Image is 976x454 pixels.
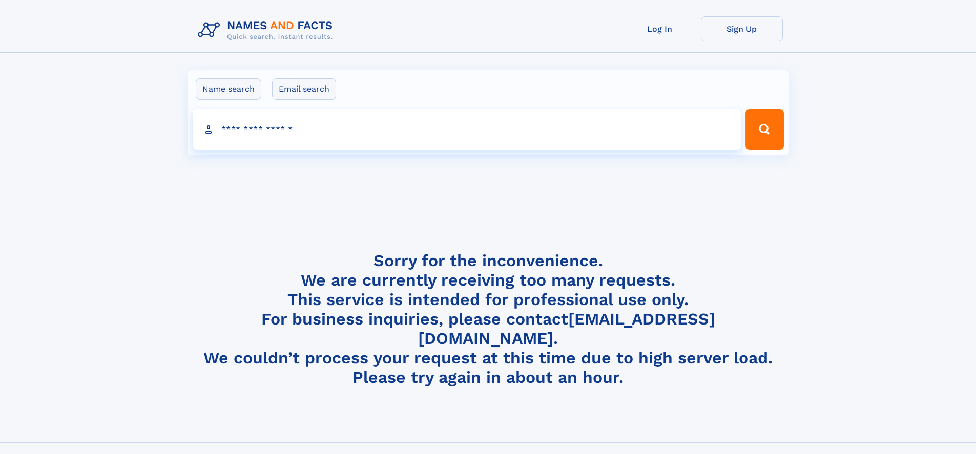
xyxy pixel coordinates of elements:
[701,16,783,41] a: Sign Up
[272,78,336,100] label: Email search
[194,16,341,44] img: Logo Names and Facts
[196,78,261,100] label: Name search
[619,16,701,41] a: Log In
[193,109,741,150] input: search input
[418,309,715,348] a: [EMAIL_ADDRESS][DOMAIN_NAME]
[194,251,783,387] h4: Sorry for the inconvenience. We are currently receiving too many requests. This service is intend...
[745,109,783,150] button: Search Button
